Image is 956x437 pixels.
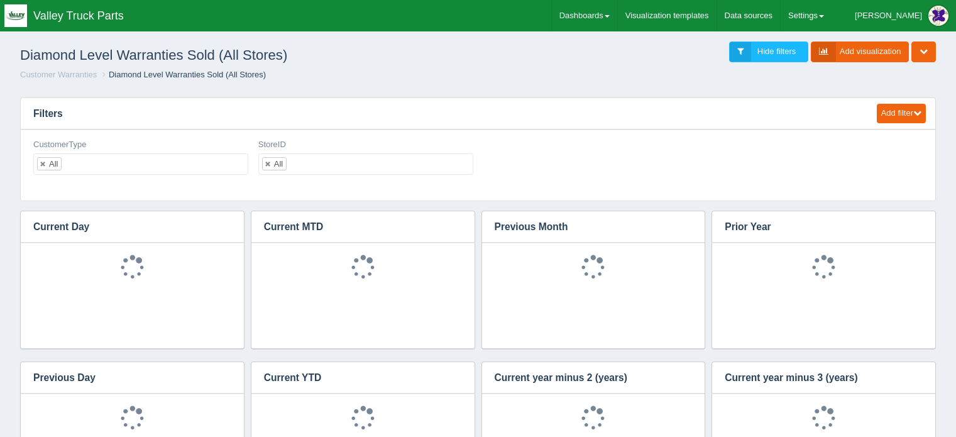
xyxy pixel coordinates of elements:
h3: Prior Year [712,211,916,243]
h3: Current MTD [251,211,456,243]
a: Customer Warranties [20,70,97,79]
h3: Current year minus 2 (years) [482,362,686,394]
h3: Previous Month [482,211,686,243]
span: Valley Truck Parts [33,9,124,22]
img: Profile Picture [928,6,948,26]
h1: Diamond Level Warranties Sold (All Stores) [20,41,478,69]
div: All [49,160,58,168]
h3: Current year minus 3 (years) [712,362,916,394]
li: Diamond Level Warranties Sold (All Stores) [99,69,266,81]
h3: Previous Day [21,362,225,394]
span: Hide filters [757,47,796,56]
label: CustomerType [33,139,87,151]
h3: Filters [21,98,865,130]
label: StoreID [258,139,286,151]
h3: Current YTD [251,362,456,394]
a: Add visualization [811,41,909,62]
img: q1blfpkbivjhsugxdrfq.png [4,4,27,27]
a: Hide filters [729,41,808,62]
div: [PERSON_NAME] [855,3,922,28]
button: Add filter [877,104,926,123]
h3: Current Day [21,211,225,243]
div: All [274,160,283,168]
